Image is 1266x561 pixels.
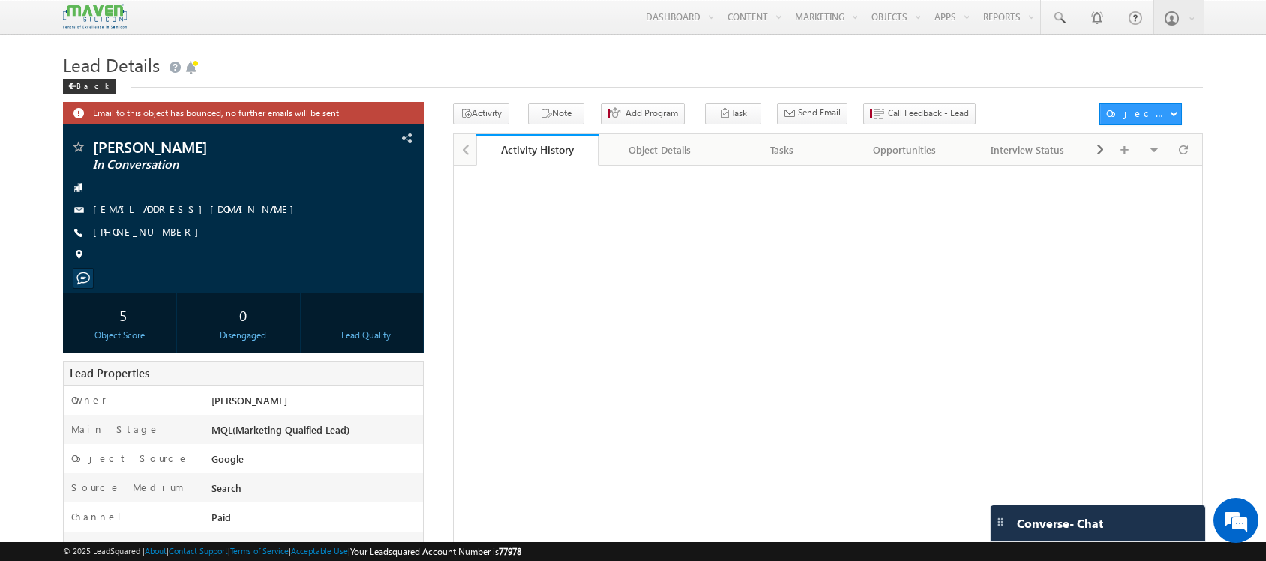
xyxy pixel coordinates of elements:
span: Your Leadsquared Account Number is [350,546,521,557]
div: Object Details [610,141,708,159]
div: Opportunities [856,141,953,159]
div: Paid [208,510,423,531]
span: [EMAIL_ADDRESS][DOMAIN_NAME] [93,202,301,217]
div: Object Actions [1106,106,1170,120]
label: Channel [71,510,133,523]
span: 77978 [499,546,521,557]
a: About [145,546,166,556]
div: -- [313,301,419,328]
img: carter-drag [994,516,1006,528]
span: © 2025 LeadSquared | | | | | [63,544,521,559]
div: Disengaged [190,328,296,342]
a: Contact Support [169,546,228,556]
a: Activity History [476,134,599,166]
div: -5 [67,301,172,328]
button: Note [528,103,584,124]
a: Acceptable Use [291,546,348,556]
button: Call Feedback - Lead [863,103,976,124]
label: Program Type [71,539,160,553]
span: Lead Details [63,52,160,76]
div: 0 [190,301,296,328]
label: Owner [71,393,106,406]
div: Tasks [733,141,831,159]
span: Send Email [798,106,841,119]
div: Back [63,79,116,94]
div: Google [208,451,423,472]
label: Source Medium [71,481,184,494]
button: Object Actions [1099,103,1182,125]
span: Lead Properties [70,365,149,380]
a: Interview Status [967,134,1090,166]
div: MQL(Marketing Quaified Lead) [208,422,423,443]
label: Main Stage [71,422,160,436]
label: Object Source [71,451,189,465]
div: Interview Status [979,141,1076,159]
div: Search [208,481,423,502]
a: Opportunities [844,134,967,166]
span: Email to this object has bounced, no further emails will be sent [93,106,369,118]
span: In Conversation [93,157,317,172]
button: Send Email [777,103,847,124]
span: Call Feedback - Lead [888,106,969,120]
div: Activity History [487,142,588,157]
div: Object Score [67,328,172,342]
span: [PHONE_NUMBER] [93,225,206,240]
a: Back [63,78,124,91]
span: Converse - Chat [1017,517,1103,530]
button: Task [705,103,761,124]
button: Add Program [601,103,685,124]
div: Lead Quality [313,328,419,342]
a: Tasks [721,134,844,166]
span: [PERSON_NAME] [93,139,317,154]
img: Custom Logo [63,4,126,30]
a: Terms of Service [230,546,289,556]
button: Activity [453,103,509,124]
span: [PERSON_NAME] [211,394,287,406]
span: Add Program [625,106,678,120]
a: Object Details [598,134,721,166]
